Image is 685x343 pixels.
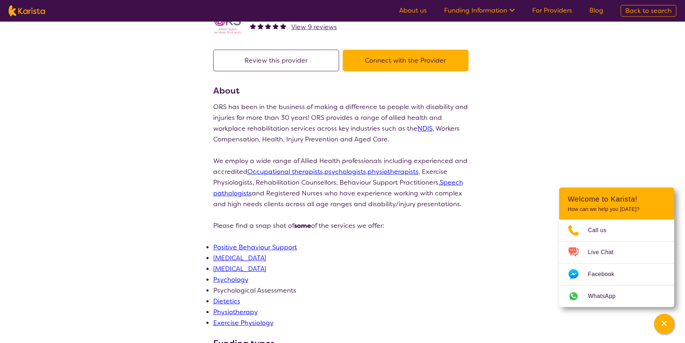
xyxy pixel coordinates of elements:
a: Dietetics [213,297,240,306]
a: Back to search [621,5,676,17]
a: physiotherapists [367,167,419,176]
a: For Providers [532,6,572,15]
img: fullstar [265,23,271,29]
strong: some [294,221,311,230]
button: Connect with the Provider [343,50,469,71]
span: Call us [588,225,615,236]
a: Psychology [213,275,248,284]
a: [MEDICAL_DATA] [213,254,266,262]
button: Review this provider [213,50,339,71]
li: Psychological Assessments [213,285,472,296]
a: Web link opens in a new tab. [559,285,674,307]
p: We employ a wide range of Allied Health professionals including experienced and accredited , , , ... [213,155,472,209]
a: Exercise Physiology [213,319,274,327]
img: fullstar [273,23,279,29]
a: About us [399,6,427,15]
button: Channel Menu [654,314,674,334]
a: Positive Behaviour Support [213,243,297,252]
p: Please find a snap shot of of the services we offer: [213,220,472,231]
a: Funding Information [444,6,515,15]
p: ORS has been in the business of making a difference to people with disability and injuries for mo... [213,101,472,145]
a: Occupational therapists [247,167,323,176]
span: Back to search [625,6,672,15]
img: fullstar [280,23,286,29]
a: [MEDICAL_DATA] [213,265,266,273]
a: Physiotherapy [213,308,258,316]
h2: Welcome to Karista! [568,195,666,203]
span: WhatsApp [588,291,624,302]
div: Channel Menu [559,188,674,307]
span: Facebook [588,269,623,280]
a: View 9 reviews [291,22,337,32]
a: Blog [589,6,603,15]
a: NDIS [417,124,433,133]
a: Connect with the Provider [343,56,472,65]
span: Live Chat [588,247,622,258]
span: View 9 reviews [291,23,337,31]
a: Review this provider [213,56,343,65]
h3: About [213,84,472,97]
img: fullstar [257,23,264,29]
img: Karista logo [9,5,45,16]
ul: Choose channel [559,220,674,307]
img: fullstar [250,23,256,29]
p: How can we help you [DATE]? [568,206,666,212]
a: psychologists [324,167,366,176]
img: nspbnteb0roocrxnmwip.png [213,10,242,39]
